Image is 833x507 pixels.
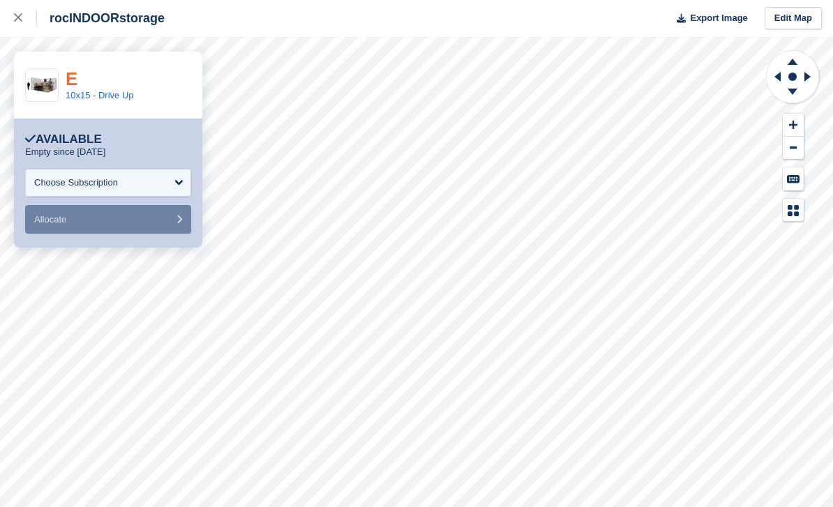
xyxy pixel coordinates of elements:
a: 10x15 - Drive Up [66,90,134,100]
button: Allocate [25,205,191,234]
button: Zoom In [783,114,804,137]
img: 150-sqft-unit.jpg [26,73,58,98]
span: Allocate [34,214,66,225]
a: E [66,68,77,89]
div: Available [25,133,102,146]
div: Choose Subscription [34,176,118,190]
span: Export Image [690,11,747,25]
div: rocINDOORstorage [37,10,165,27]
button: Map Legend [783,199,804,222]
button: Keyboard Shortcuts [783,167,804,190]
button: Zoom Out [783,137,804,160]
a: Edit Map [765,7,822,30]
p: Empty since [DATE] [25,146,105,158]
button: Export Image [668,7,748,30]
